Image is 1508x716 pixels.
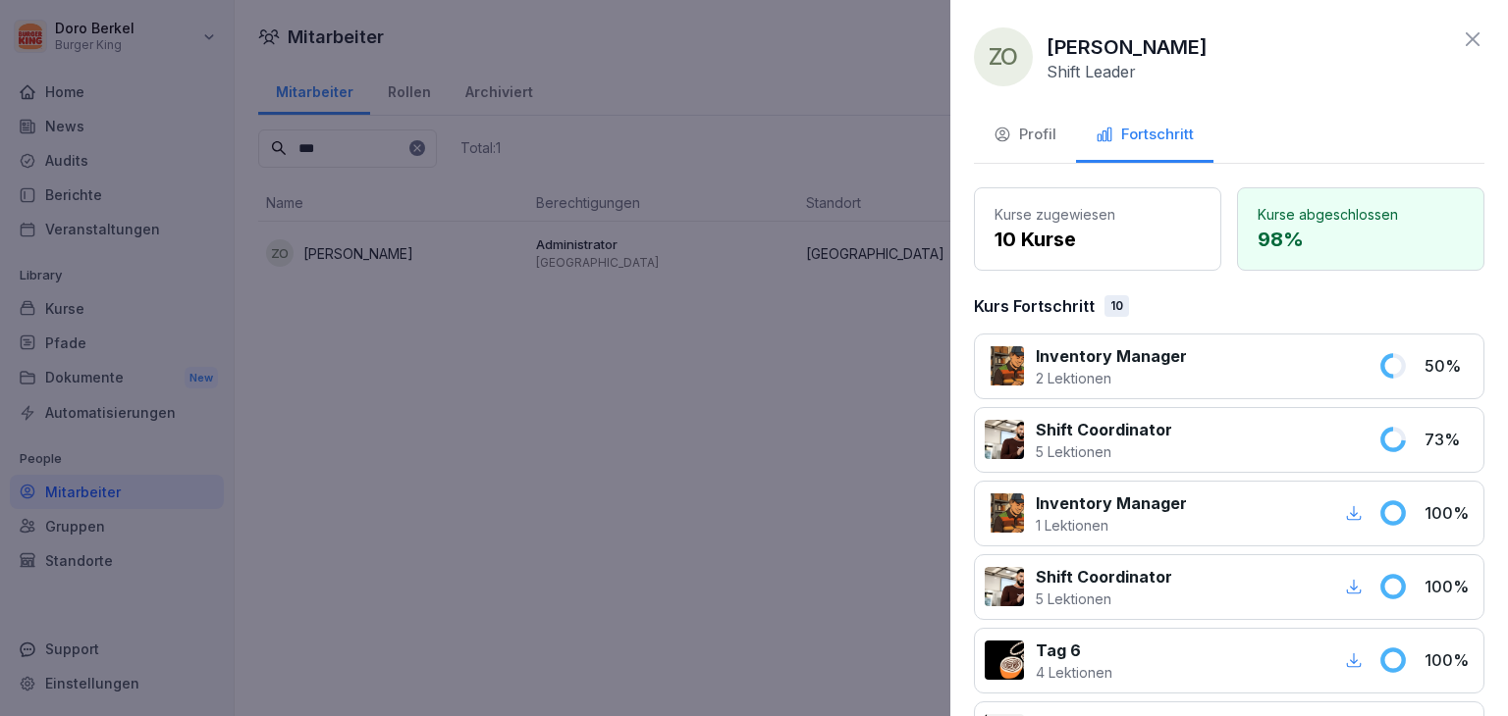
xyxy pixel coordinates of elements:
p: Inventory Manager [1036,491,1187,515]
p: Inventory Manager [1036,344,1187,368]
p: Shift Coordinator [1036,565,1172,588]
p: 50 % [1425,354,1474,378]
button: Fortschritt [1076,110,1213,163]
div: Profil [994,124,1056,146]
button: Profil [974,110,1076,163]
div: Fortschritt [1096,124,1194,146]
p: 100 % [1425,575,1474,598]
p: 4 Lektionen [1036,662,1112,683]
div: 10 [1104,295,1129,317]
p: 100 % [1425,648,1474,672]
p: 1 Lektionen [1036,515,1187,536]
p: Shift Coordinator [1036,418,1172,441]
p: Shift Leader [1047,62,1136,81]
p: Kurs Fortschritt [974,294,1095,318]
p: Tag 6 [1036,639,1112,662]
p: 2 Lektionen [1036,368,1187,388]
p: 5 Lektionen [1036,441,1172,462]
p: Kurse zugewiesen [995,204,1201,225]
p: 5 Lektionen [1036,588,1172,609]
div: ZO [974,27,1033,86]
p: Kurse abgeschlossen [1258,204,1464,225]
p: [PERSON_NAME] [1047,32,1208,62]
p: 73 % [1425,428,1474,451]
p: 100 % [1425,501,1474,525]
p: 98 % [1258,225,1464,254]
p: 10 Kurse [995,225,1201,254]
